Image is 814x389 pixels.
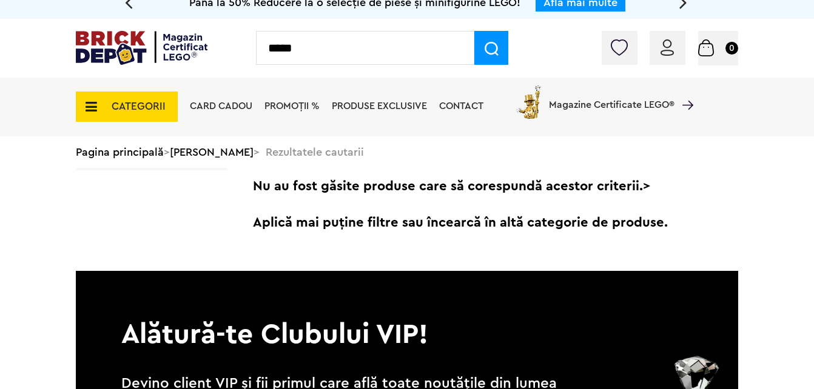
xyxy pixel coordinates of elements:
small: 0 [725,42,738,55]
span: Aplică mai puține filtre sau încearcă în altă categorie de produse. [243,204,738,241]
a: Pagina principală [76,147,164,158]
span: CATEGORII [112,101,166,111]
a: Card Cadou [190,101,252,111]
a: PROMOȚII % [264,101,320,111]
a: Magazine Certificate LEGO® [674,85,693,95]
p: Alătură-te Clubului VIP! [76,271,738,353]
a: Contact [439,101,483,111]
span: Magazine Certificate LEGO® [549,83,674,111]
div: > > Rezultatele cautarii [76,136,738,168]
a: Produse exclusive [332,101,427,111]
span: Nu au fost găsite produse care să corespundă acestor criterii.> [243,168,738,204]
a: [PERSON_NAME] [170,147,254,158]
